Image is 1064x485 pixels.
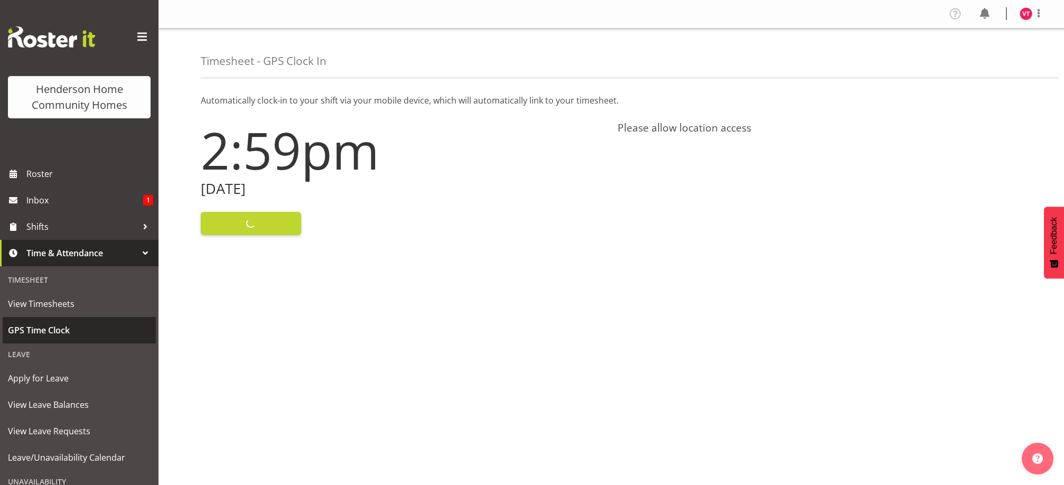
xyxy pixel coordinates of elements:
[3,365,156,391] a: Apply for Leave
[26,219,137,235] span: Shifts
[8,450,151,465] span: Leave/Unavailability Calendar
[3,343,156,365] div: Leave
[3,269,156,291] div: Timesheet
[201,94,1022,107] p: Automatically clock-in to your shift via your mobile device, which will automatically link to you...
[618,122,1022,134] h4: Please allow location access
[8,26,95,48] img: Rosterit website logo
[3,291,156,317] a: View Timesheets
[3,391,156,418] a: View Leave Balances
[1032,453,1043,464] img: help-xxl-2.png
[1044,207,1064,278] button: Feedback - Show survey
[1020,7,1032,20] img: vanessa-thornley8527.jpg
[3,444,156,471] a: Leave/Unavailability Calendar
[26,192,143,208] span: Inbox
[26,245,137,261] span: Time & Attendance
[3,317,156,343] a: GPS Time Clock
[143,195,153,206] span: 1
[18,81,140,113] div: Henderson Home Community Homes
[8,296,151,312] span: View Timesheets
[1049,217,1059,254] span: Feedback
[8,322,151,338] span: GPS Time Clock
[3,418,156,444] a: View Leave Requests
[201,181,605,197] h2: [DATE]
[201,55,326,67] h4: Timesheet - GPS Clock In
[201,122,605,179] h1: 2:59pm
[8,423,151,439] span: View Leave Requests
[26,166,153,182] span: Roster
[8,397,151,413] span: View Leave Balances
[8,370,151,386] span: Apply for Leave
